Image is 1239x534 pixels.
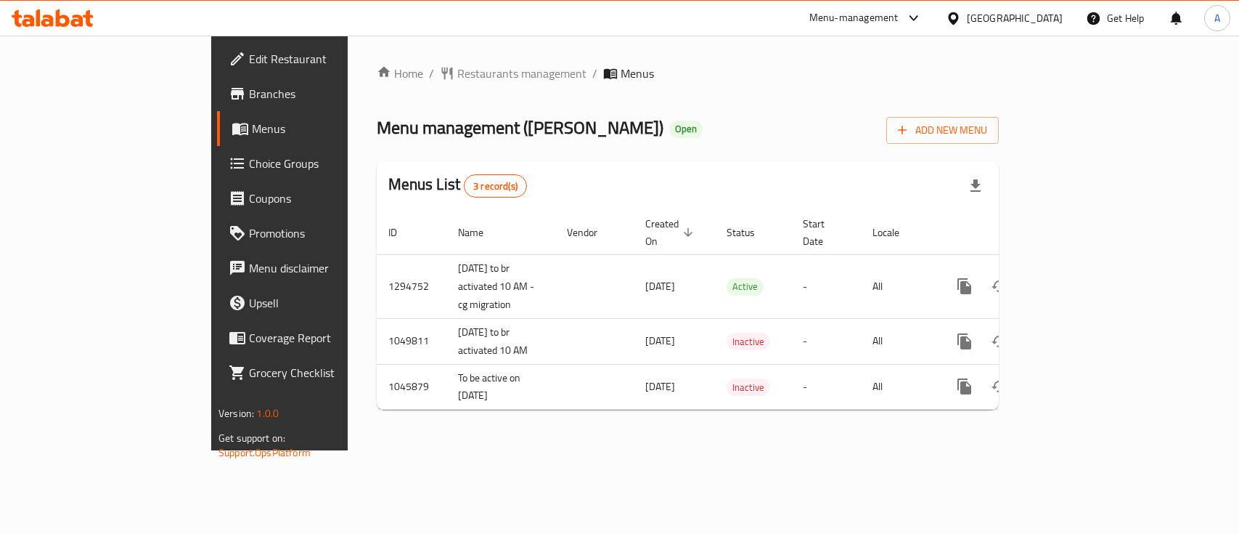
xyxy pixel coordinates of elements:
[947,369,982,404] button: more
[947,269,982,304] button: more
[446,254,555,318] td: [DATE] to br activated 10 AM -cg migration
[567,224,616,241] span: Vendor
[446,318,555,364] td: [DATE] to br activated 10 AM
[898,121,987,139] span: Add New Menu
[249,329,406,347] span: Coverage Report
[958,169,993,203] div: Export file
[861,364,936,410] td: All
[645,331,675,350] span: [DATE]
[464,174,527,198] div: Total records count
[982,269,1017,304] button: Change Status
[727,379,770,396] div: Inactive
[727,224,774,241] span: Status
[1214,10,1220,26] span: A
[791,318,861,364] td: -
[440,65,586,82] a: Restaurants management
[621,65,654,82] span: Menus
[645,377,675,396] span: [DATE]
[967,10,1063,26] div: [GEOGRAPHIC_DATA]
[886,117,999,144] button: Add New Menu
[217,146,418,181] a: Choice Groups
[982,324,1017,359] button: Change Status
[217,111,418,146] a: Menus
[727,379,770,396] span: Inactive
[256,404,279,423] span: 1.0.0
[249,190,406,207] span: Coupons
[872,224,918,241] span: Locale
[388,224,416,241] span: ID
[217,41,418,76] a: Edit Restaurant
[217,251,418,286] a: Menu disclaimer
[645,277,675,296] span: [DATE]
[861,318,936,364] td: All
[217,320,418,355] a: Coverage Report
[458,224,502,241] span: Name
[645,215,698,250] span: Created On
[218,404,254,423] span: Version:
[218,443,311,462] a: Support.OpsPlatform
[218,429,285,448] span: Get support on:
[249,294,406,312] span: Upsell
[669,121,703,138] div: Open
[249,364,406,381] span: Grocery Checklist
[936,211,1098,255] th: Actions
[217,355,418,390] a: Grocery Checklist
[249,85,406,102] span: Branches
[727,278,764,295] span: Active
[217,286,418,320] a: Upsell
[377,211,1098,410] table: enhanced table
[465,179,526,193] span: 3 record(s)
[249,224,406,242] span: Promotions
[727,333,770,350] span: Inactive
[249,50,406,68] span: Edit Restaurant
[217,76,418,111] a: Branches
[446,364,555,410] td: To be active on [DATE]
[388,174,527,198] h2: Menus List
[249,259,406,277] span: Menu disclaimer
[252,120,406,137] span: Menus
[947,324,982,359] button: more
[982,369,1017,404] button: Change Status
[592,65,597,82] li: /
[217,216,418,251] a: Promotions
[249,155,406,172] span: Choice Groups
[809,9,899,27] div: Menu-management
[377,65,999,82] nav: breadcrumb
[429,65,434,82] li: /
[791,364,861,410] td: -
[791,254,861,318] td: -
[377,111,663,144] span: Menu management ( [PERSON_NAME] )
[669,123,703,135] span: Open
[861,254,936,318] td: All
[803,215,843,250] span: Start Date
[217,181,418,216] a: Coupons
[727,333,770,350] div: Inactive
[457,65,586,82] span: Restaurants management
